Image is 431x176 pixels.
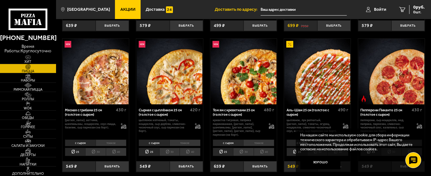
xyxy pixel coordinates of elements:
span: 699 ₽ [288,23,299,28]
s: 799 ₽ [301,23,308,28]
button: Хорошо [300,156,341,170]
li: 30 [233,148,254,156]
li: 25 [139,148,159,156]
p: [PERSON_NAME], ветчина, шампиньоны, моцарелла, соус-пицца, базилик, сыр пармезан (на борт). [65,118,116,129]
div: Том ям с креветками 25 см (толстое с сыром) [213,108,263,117]
img: Новинка [212,41,219,48]
li: тонкое [96,140,127,146]
li: 25 [65,148,86,156]
span: Акции [120,7,136,12]
span: 659 ₽ [214,164,225,169]
span: Войти [374,7,386,12]
p: креветка тигровая, паприка маринованная, [PERSON_NAME], шампиньоны, [PERSON_NAME], [PERSON_NAME],... [213,118,264,136]
li: 40 [180,148,200,156]
input: Ваш адрес доставки [261,4,347,16]
span: 430 г [412,107,422,113]
span: Доставка [146,7,165,12]
a: НовинкаМясная с грибами 25 см (толстое с сыром) [62,39,129,105]
li: тонкое [169,140,200,146]
p: На нашем сайте мы используем cookie для сбора информации технического характера и обрабатываем IP... [300,133,417,152]
span: 549 ₽ [140,164,151,169]
a: Острое блюдоПепперони Пиканто 25 см (толстое с сыром) [358,39,425,105]
img: Аль-Шам 25 см (толстое с сыром) [284,39,350,105]
li: тонкое [243,140,274,146]
span: 639 ₽ [66,23,77,28]
img: Острое блюдо [360,95,367,102]
li: с сыром [213,140,244,146]
a: НовинкаТом ям с креветками 25 см (толстое с сыром) [210,39,277,105]
img: Новинка [139,41,145,48]
span: 579 ₽ [362,23,373,28]
button: Выбрать [244,20,277,31]
li: 40 [106,148,127,156]
span: 0 руб. [413,5,425,10]
li: с сыром [139,140,169,146]
a: АкционныйАль-Шам 25 см (толстое с сыром) [284,39,351,105]
img: Новинка [65,41,71,48]
span: [GEOGRAPHIC_DATA] [67,7,110,12]
div: Пепперони Пиканто 25 см (толстое с сыром) [360,108,410,117]
span: Доставить по адресу: [215,7,261,12]
button: Выбрать [391,20,425,31]
div: Мясная с грибами 25 см (толстое с сыром) [65,108,115,117]
img: Пепперони Пиканто 25 см (толстое с сыром) [358,39,424,105]
span: 549 ₽ [288,164,299,169]
p: пепперони, сыр Моцарелла, мед, паприка, пармезан, сливочно-чесночный соус, халапеньо, сыр пармеза... [360,118,412,133]
span: 480 г [264,107,274,113]
li: 40 [254,148,275,156]
button: Выбрать [244,161,277,172]
img: Мясная с грибами 25 см (толстое с сыром) [63,39,129,105]
li: 30 [85,148,106,156]
span: 579 ₽ [140,23,151,28]
li: 30 [159,148,180,156]
img: Том ям с креветками 25 см (толстое с сыром) [211,39,276,105]
li: с сыром [287,140,317,146]
img: Сырная с цыплёнком 25 см (толстое с сыром) [137,39,203,105]
span: 430 г [116,107,126,113]
div: Сырная с цыплёнком 25 см (толстое с сыром) [139,108,188,117]
button: Выбрать [96,20,129,31]
div: Аль-Шам 25 см (толстое с сыром) [287,108,336,117]
li: 25 [213,148,233,156]
button: Выбрать [170,20,203,31]
a: НовинкаСырная с цыплёнком 25 см (толстое с сыром) [136,39,203,105]
span: 420 г [190,107,200,113]
button: Выбрать [96,161,129,172]
li: 25 [287,148,307,156]
span: 490 г [338,107,348,113]
img: 15daf4d41897b9f0e9f617042186c801.svg [166,6,173,13]
img: Акционный [286,41,293,48]
span: 499 ₽ [214,23,225,28]
button: Выбрать [317,20,351,31]
p: цыпленок, лук репчатый, [PERSON_NAME], томаты, огурец, моцарелла, сливочно-чесночный соус, кетчуп... [287,118,338,133]
li: с сыром [65,140,96,146]
button: Выбрать [170,161,203,172]
span: 549 ₽ [66,164,77,169]
span: 0 шт. [413,10,425,14]
p: цыпленок копченый, томаты, моцарелла, сыр дорблю, сливочно-чесночный соус, сыр пармезан (на борт). [139,118,190,133]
